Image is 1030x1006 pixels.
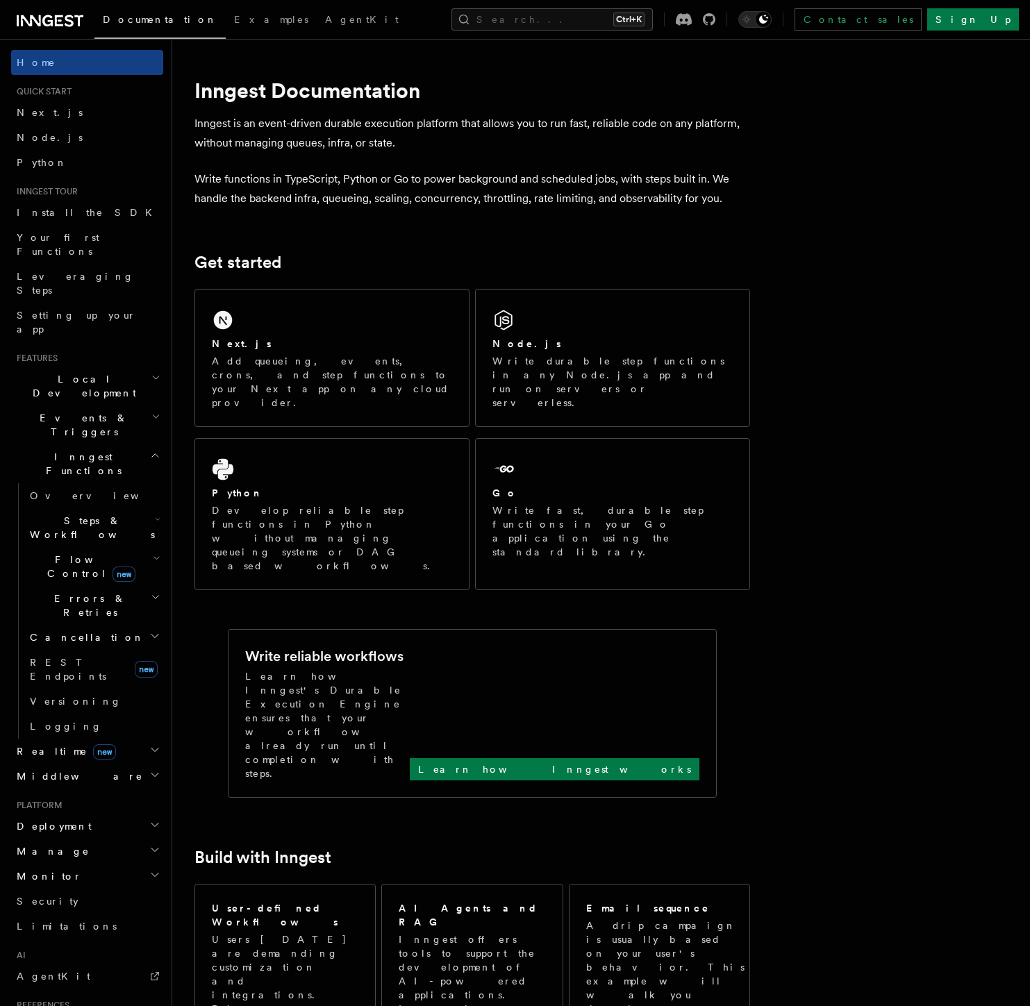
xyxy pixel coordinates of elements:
a: REST Endpointsnew [24,650,163,689]
span: Inngest tour [11,186,78,197]
a: Next.jsAdd queueing, events, crons, and step functions to your Next app on any cloud provider. [194,289,470,427]
span: Install the SDK [17,207,160,218]
h1: Inngest Documentation [194,78,750,103]
button: Steps & Workflows [24,508,163,547]
h2: User-defined Workflows [212,901,358,929]
p: Add queueing, events, crons, and step functions to your Next app on any cloud provider. [212,354,452,410]
button: Inngest Functions [11,444,163,483]
a: Next.js [11,100,163,125]
span: Documentation [103,14,217,25]
span: REST Endpoints [30,657,106,682]
a: AgentKit [317,4,407,37]
span: Quick start [11,86,72,97]
a: Logging [24,714,163,739]
button: Cancellation [24,625,163,650]
button: Errors & Retries [24,586,163,625]
span: Deployment [11,819,92,833]
span: Security [17,896,78,907]
a: PythonDevelop reliable step functions in Python without managing queueing systems or DAG based wo... [194,438,470,590]
button: Manage [11,839,163,864]
span: Next.js [17,107,83,118]
a: Home [11,50,163,75]
span: Leveraging Steps [17,271,134,296]
a: Learn how Inngest works [410,758,699,780]
a: Get started [194,253,281,272]
p: Write fast, durable step functions in your Go application using the standard library. [492,503,733,559]
span: new [93,744,116,760]
span: Realtime [11,744,116,758]
p: Learn how Inngest's Durable Execution Engine ensures that your workflow already run until complet... [245,669,410,780]
h2: Next.js [212,337,272,351]
button: Deployment [11,814,163,839]
p: Write functions in TypeScript, Python or Go to power background and scheduled jobs, with steps bu... [194,169,750,208]
h2: Python [212,486,263,500]
button: Realtimenew [11,739,163,764]
span: Inngest Functions [11,450,150,478]
span: Flow Control [24,553,153,580]
a: Install the SDK [11,200,163,225]
a: Your first Functions [11,225,163,264]
h2: Email sequence [586,901,710,915]
a: Node.js [11,125,163,150]
h2: AI Agents and RAG [399,901,547,929]
span: AgentKit [17,971,90,982]
button: Local Development [11,367,163,405]
span: Examples [234,14,308,25]
a: Python [11,150,163,175]
h2: Node.js [492,337,561,351]
a: Leveraging Steps [11,264,163,303]
span: Limitations [17,921,117,932]
span: Your first Functions [17,232,99,257]
a: Versioning [24,689,163,714]
h2: Go [492,486,517,500]
a: Setting up your app [11,303,163,342]
a: Contact sales [795,8,922,31]
a: Examples [226,4,317,37]
span: Node.js [17,132,83,143]
button: Toggle dark mode [738,11,772,28]
a: Sign Up [927,8,1019,31]
span: Monitor [11,869,82,883]
kbd: Ctrl+K [613,12,645,26]
a: Limitations [11,914,163,939]
a: GoWrite fast, durable step functions in your Go application using the standard library. [475,438,750,590]
p: Learn how Inngest works [418,762,691,776]
span: Cancellation [24,630,144,644]
span: new [135,661,158,678]
p: Write durable step functions in any Node.js app and run on servers or serverless. [492,354,733,410]
span: AI [11,950,26,961]
button: Middleware [11,764,163,789]
a: Overview [24,483,163,508]
span: Errors & Retries [24,592,151,619]
a: Build with Inngest [194,848,331,867]
span: Events & Triggers [11,411,151,439]
button: Flow Controlnew [24,547,163,586]
span: Platform [11,800,63,811]
a: Node.jsWrite durable step functions in any Node.js app and run on servers or serverless. [475,289,750,427]
button: Search...Ctrl+K [451,8,653,31]
span: new [113,567,135,582]
span: Logging [30,721,102,732]
span: Overview [30,490,173,501]
a: Security [11,889,163,914]
h2: Write reliable workflows [245,646,404,666]
a: AgentKit [11,964,163,989]
span: Features [11,353,58,364]
button: Monitor [11,864,163,889]
span: Steps & Workflows [24,514,155,542]
span: Middleware [11,769,143,783]
span: Setting up your app [17,310,136,335]
p: Develop reliable step functions in Python without managing queueing systems or DAG based workflows. [212,503,452,573]
span: Home [17,56,56,69]
div: Inngest Functions [11,483,163,739]
button: Events & Triggers [11,405,163,444]
span: AgentKit [325,14,399,25]
a: Documentation [94,4,226,39]
span: Local Development [11,372,151,400]
span: Manage [11,844,90,858]
span: Versioning [30,696,122,707]
span: Python [17,157,67,168]
p: Inngest is an event-driven durable execution platform that allows you to run fast, reliable code ... [194,114,750,153]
